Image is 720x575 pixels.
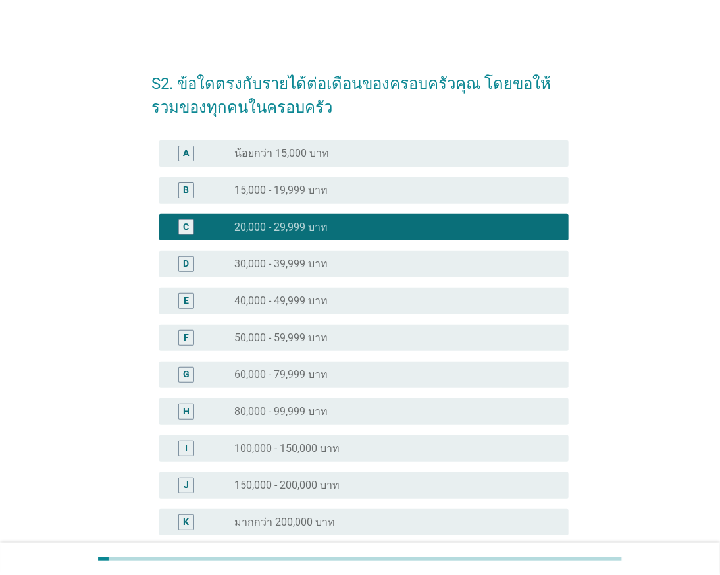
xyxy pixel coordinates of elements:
div: G [183,368,190,381]
label: 150,000 - 200,000 บาท [235,479,340,492]
div: H [183,404,190,418]
div: A [183,146,189,160]
h2: S2. ข้อใดตรงกับรายได้ต่อเดือนของครอบครัวคุณ โดยขอให้รวมของทุกคนในครอบครัว [151,59,568,119]
div: E [184,294,189,308]
div: D [183,257,189,271]
label: 30,000 - 39,999 บาท [235,258,328,271]
label: 50,000 - 59,999 บาท [235,331,328,344]
div: B [183,183,189,197]
label: มากกว่า 200,000 บาท [235,516,336,529]
div: K [183,515,189,529]
div: F [184,331,189,344]
label: 15,000 - 19,999 บาท [235,184,328,197]
label: 60,000 - 79,999 บาท [235,368,328,381]
label: 20,000 - 29,999 บาท [235,221,328,234]
label: 80,000 - 99,999 บาท [235,405,328,418]
div: I [185,441,188,455]
label: น้อยกว่า 15,000 บาท [235,147,330,160]
div: J [184,478,189,492]
label: 40,000 - 49,999 บาท [235,294,328,308]
label: 100,000 - 150,000 บาท [235,442,340,455]
div: C [183,220,189,234]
